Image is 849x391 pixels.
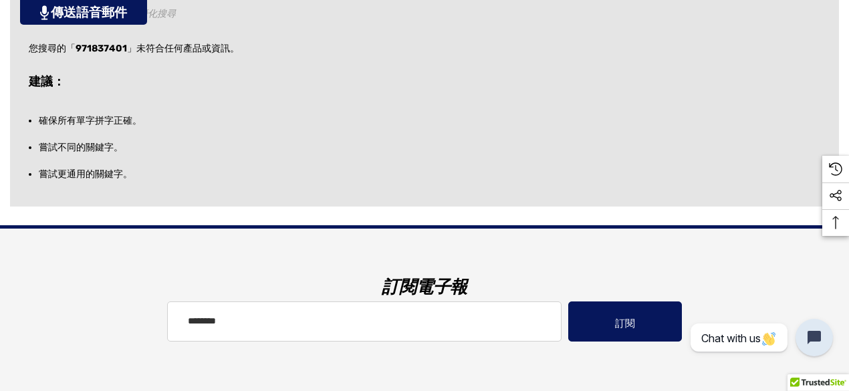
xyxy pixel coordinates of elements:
font: 971837401 [76,43,127,54]
svg: 頂部 [822,216,849,229]
font: 訂閱 [615,317,635,329]
font: 嘗試不同的關鍵字。 [39,142,123,153]
font: 嘗試更通用的關鍵字。 [39,168,132,180]
button: 訂閱 [568,301,682,342]
font: 訂閱電子報 [382,277,467,297]
font: 您搜尋的「 [29,43,76,54]
a: 優化搜尋 [138,6,176,23]
font: 傳送語音郵件 [51,5,127,19]
font: 優化搜尋 [138,8,176,19]
svg: 最近瀏覽 [829,162,842,176]
svg: 社群媒體 [829,189,842,203]
img: PjwhLS0gR2VuZXJhdG9yOiBHcmF2aXQuaW8gLS0+PHN2ZyB4bWxucz0iaHR0cDovL3d3dy53My5vcmcvMjAwMC9zdmciIHhtb... [40,5,49,20]
font: 確保所有單字拼字正確。 [39,115,142,126]
font: 」未符合任何產品或資訊。 [127,43,239,54]
font: 建議： [29,74,65,89]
